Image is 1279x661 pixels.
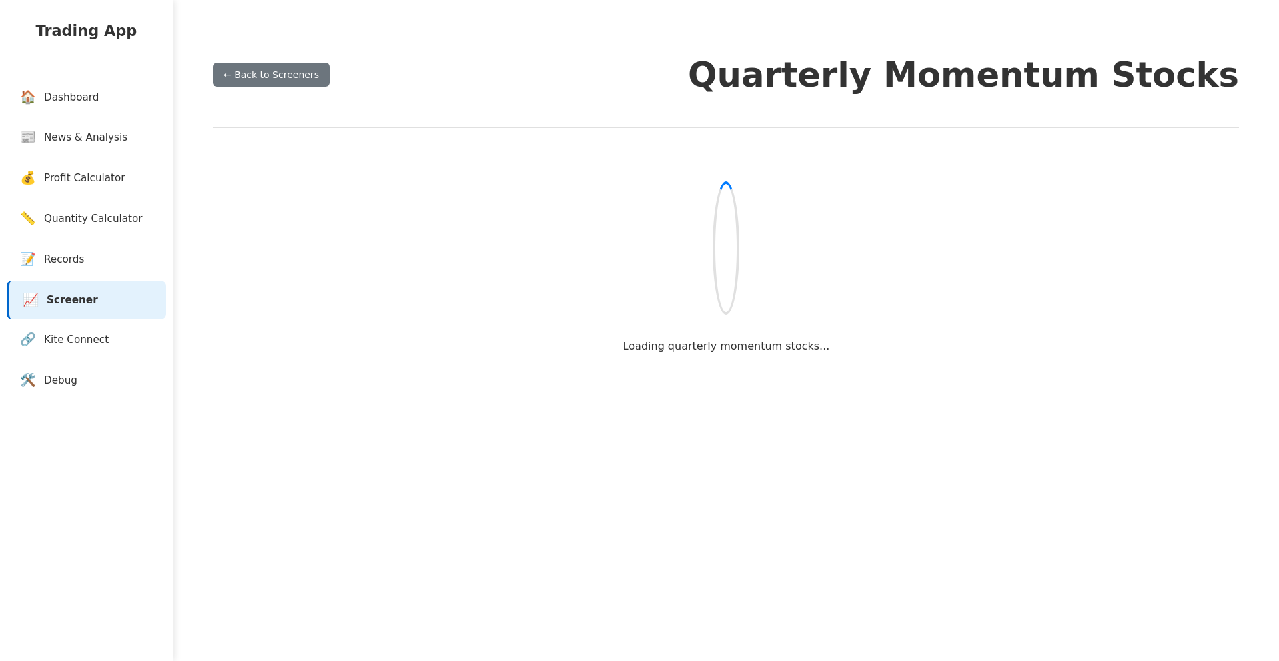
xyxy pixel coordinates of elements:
a: 🔗Kite Connect [7,321,166,360]
span: Dashboard [44,90,99,105]
span: 📈 [23,291,39,310]
span: 🏠 [20,88,36,107]
span: News & Analysis [44,130,127,145]
span: 💰 [20,169,36,188]
button: ← Back to Screeners [213,63,330,87]
a: 💰Profit Calculator [7,159,166,198]
span: 📏 [20,209,36,229]
span: Kite Connect [44,332,109,348]
span: 📝 [20,250,36,269]
span: 🔗 [20,330,36,350]
a: 🏠Dashboard [7,78,166,117]
span: 🛠️ [20,371,36,390]
span: Records [44,252,84,267]
span: Screener [47,293,98,308]
a: 📝Records [7,240,166,279]
a: 📏Quantity Calculator [7,199,166,239]
h1: Quarterly Momentum Stocks [688,56,1239,93]
span: Debug [44,373,77,388]
a: 📈Screener [7,281,166,320]
h2: Trading App [13,20,159,43]
span: Quantity Calculator [44,211,143,227]
a: 📰News & Analysis [7,118,166,157]
span: 📰 [20,128,36,147]
a: 🛠️Debug [7,361,166,400]
span: Profit Calculator [44,171,125,186]
p: Loading quarterly momentum stocks... [623,338,830,354]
